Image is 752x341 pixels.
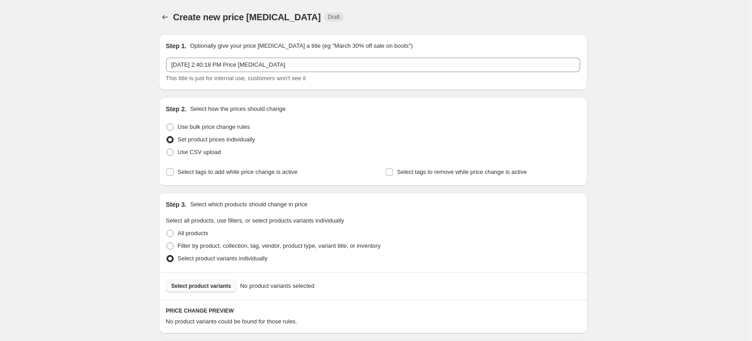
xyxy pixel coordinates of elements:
p: Select which products should change in price [190,200,307,209]
span: Set product prices individually [178,136,255,143]
button: Select product variants [166,280,237,292]
span: Create new price [MEDICAL_DATA] [173,12,321,22]
span: Use bulk price change rules [178,123,250,130]
span: Select product variants individually [178,255,268,262]
span: All products [178,230,208,236]
span: Select tags to remove while price change is active [397,168,527,175]
h6: PRICE CHANGE PREVIEW [166,307,580,314]
span: Draft [328,14,340,21]
span: Use CSV upload [178,149,221,155]
h2: Step 2. [166,105,187,114]
span: Select all products, use filters, or select products variants individually [166,217,344,224]
button: Price change jobs [159,11,171,23]
p: Select how the prices should change [190,105,286,114]
span: This title is just for internal use, customers won't see it [166,75,306,82]
span: No product variants could be found for those rules. [166,318,297,325]
input: 30% off holiday sale [166,58,580,72]
span: Select tags to add while price change is active [178,168,298,175]
h2: Step 1. [166,41,187,50]
span: No product variants selected [240,282,314,291]
h2: Step 3. [166,200,187,209]
p: Optionally give your price [MEDICAL_DATA] a title (eg "March 30% off sale on boots") [190,41,412,50]
span: Filter by product, collection, tag, vendor, product type, variant title, or inventory [178,242,381,249]
span: Select product variants [171,282,231,290]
